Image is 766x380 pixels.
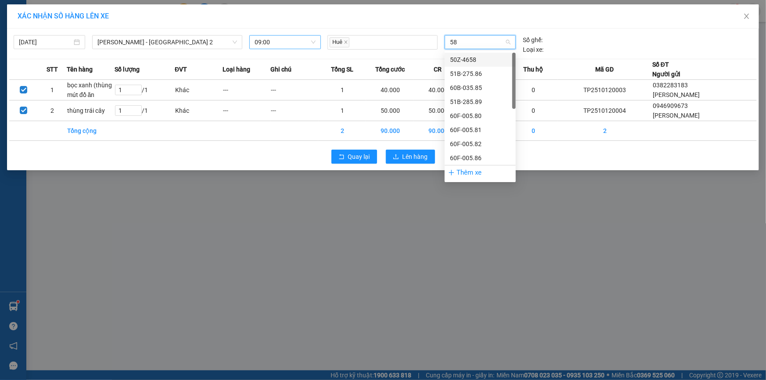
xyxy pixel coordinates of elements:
span: Lên hàng [403,152,428,161]
td: --- [270,100,318,121]
span: Tên hàng [67,65,93,74]
td: 50.000 [414,100,462,121]
div: 60B-035.85 [450,83,511,93]
strong: N.gửi: [3,57,68,71]
span: Huê [330,37,349,47]
span: upload [393,154,399,161]
strong: THIÊN PHÁT ĐẠT [3,22,66,32]
span: close [743,13,750,20]
div: 60B-035.85 [445,81,516,95]
span: PHIẾU GIAO HÀNG [25,39,94,48]
span: Quận 10 [12,32,36,39]
td: / 1 [115,100,175,121]
div: 60F-005.86 [450,153,511,163]
td: 40.000 [366,80,414,100]
td: 90.000 [366,121,414,141]
div: 60F-005.82 [450,139,511,149]
td: Khác [175,80,223,100]
td: 1 [38,80,66,100]
div: 50Z-4658 [445,53,516,67]
div: 51B-275.86 [445,67,516,81]
span: Quay lại [348,152,370,161]
td: --- [223,100,270,121]
span: Mã GD [596,65,614,74]
div: 51B-285.89 [445,95,516,109]
span: [PERSON_NAME] [653,112,700,119]
span: Số lượng [115,65,140,74]
span: Tổng cước [375,65,405,74]
span: Số ghế: [523,35,543,45]
td: TP2510120003 [557,80,652,100]
strong: VP: SĐT: [3,32,85,39]
td: thùng trái cây [67,100,115,121]
span: 0946909673 [653,102,688,109]
div: 51B-285.89 [450,97,511,107]
span: 09:00 [255,36,316,49]
div: 60F-005.81 [450,125,511,135]
span: CR [434,65,442,74]
td: Tổng cộng [67,121,115,141]
td: Khác [175,100,223,121]
button: rollbackQuay lại [331,150,377,164]
span: Loại hàng [223,65,250,74]
span: 0907696988 [50,32,85,39]
span: close [344,40,348,44]
td: 2 [318,121,366,141]
td: 90.000 [414,121,462,141]
button: uploadLên hàng [386,150,435,164]
span: rollback [338,154,345,161]
td: 1 [318,80,366,100]
td: 50.000 [366,100,414,121]
button: Close [734,4,759,29]
div: 60F-005.82 [445,137,516,151]
div: Thêm xe [445,165,516,180]
div: 60F-005.81 [445,123,516,137]
td: 2 [38,100,66,121]
td: bọc xanh (thùng mút đồ ăn [67,80,115,100]
td: --- [223,80,270,100]
span: Phương Lâm - Sài Gòn 2 [97,36,237,49]
span: STT [47,65,58,74]
span: Loại xe: [523,45,543,54]
span: Thu hộ [524,65,543,74]
td: 0 [510,100,557,121]
span: Tổng SL [331,65,353,74]
span: ĐVT [175,65,187,74]
div: 60F-005.80 [450,111,511,121]
td: 2 [557,121,652,141]
td: 0 [510,121,557,141]
td: 1 [318,100,366,121]
td: 40.000 [414,80,462,100]
td: TP2510120004 [557,100,652,121]
td: / 1 [115,80,175,100]
span: 075098014215 [22,64,64,71]
div: 51B-275.86 [450,69,511,79]
span: Ghi chú [270,65,291,74]
span: 0382283183 [653,82,688,89]
td: --- [270,80,318,100]
div: 50Z-4658 [450,55,511,65]
span: Q102510110078 [16,4,62,11]
input: 12/10/2025 [19,37,72,47]
span: plus [448,169,455,176]
span: [PERSON_NAME] CMND: [3,57,68,71]
strong: CTY XE KHÁCH [38,11,94,21]
div: Số ĐT Người gửi [652,60,680,79]
span: 08:21 [81,4,97,11]
span: XÁC NHẬN SỐ HÀNG LÊN XE [18,12,109,20]
span: [DATE] [98,4,116,11]
div: 60F-005.80 [445,109,516,123]
span: down [232,39,237,45]
td: 0 [510,80,557,100]
span: [PERSON_NAME] [653,91,700,98]
div: 60F-005.86 [445,151,516,165]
